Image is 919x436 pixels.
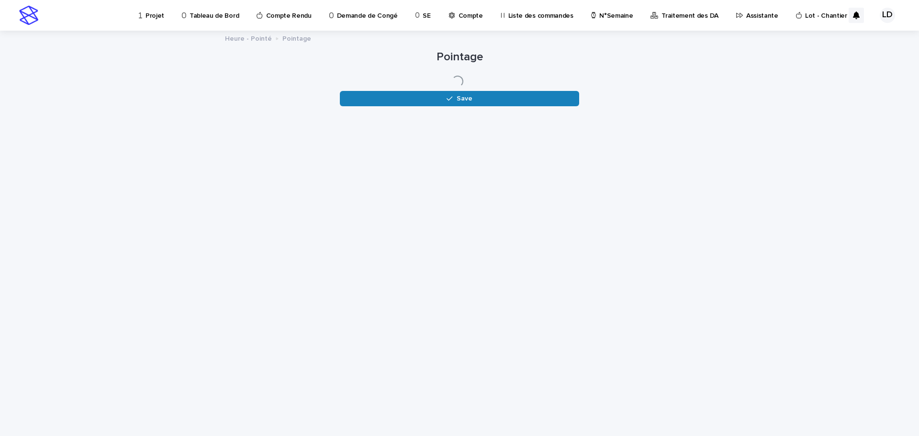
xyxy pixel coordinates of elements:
span: Save [457,95,472,102]
button: Save [340,91,579,106]
p: Heure - Pointé [225,33,272,43]
h1: Pointage [340,50,579,64]
p: Pointage [282,33,311,43]
img: stacker-logo-s-only.png [19,6,38,25]
div: LD [880,8,895,23]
